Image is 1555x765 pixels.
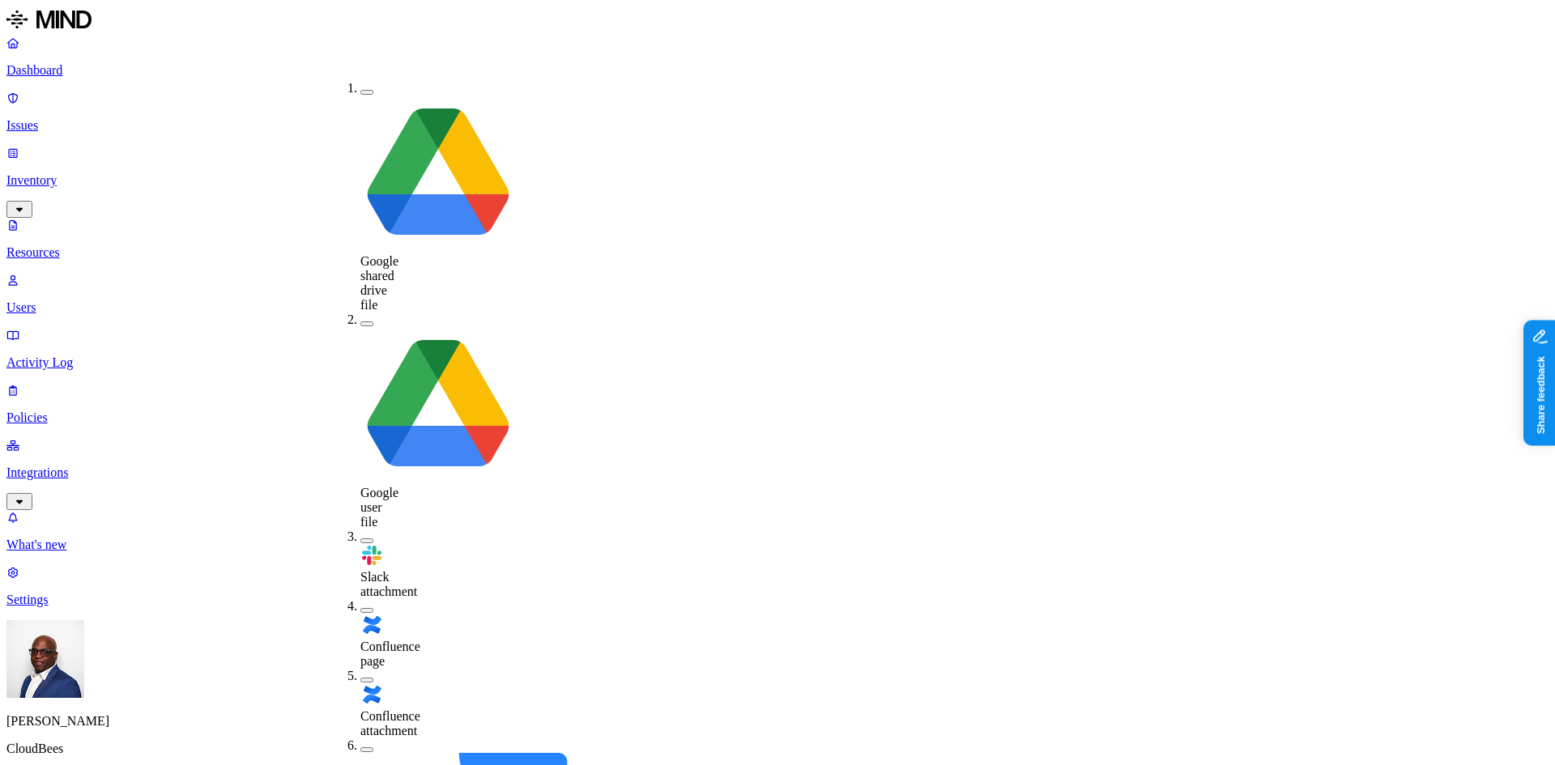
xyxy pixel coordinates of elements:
img: MIND [6,6,92,32]
span: Slack attachment [360,570,417,598]
span: Google user file [360,486,398,529]
a: Users [6,273,1549,315]
p: Policies [6,410,1549,425]
span: Confluence attachment [360,709,420,737]
a: Activity Log [6,328,1549,370]
p: Inventory [6,173,1549,188]
p: What's new [6,538,1549,552]
p: Resources [6,245,1549,260]
a: What's new [6,510,1549,552]
p: Users [6,300,1549,315]
img: Gregory Thomas [6,620,84,698]
a: Dashboard [6,36,1549,78]
img: google-drive.svg [360,96,516,251]
img: confluence.svg [360,683,383,706]
p: Settings [6,593,1549,607]
a: Issues [6,91,1549,133]
a: Integrations [6,438,1549,508]
img: confluence.svg [360,614,383,636]
p: Activity Log [6,355,1549,370]
a: Settings [6,565,1549,607]
span: Confluence page [360,640,420,668]
span: Google shared drive file [360,254,398,312]
img: google-drive.svg [360,327,516,482]
a: Policies [6,383,1549,425]
img: slack.svg [360,544,383,567]
a: Inventory [6,146,1549,215]
a: MIND [6,6,1549,36]
p: Issues [6,118,1549,133]
a: Resources [6,218,1549,260]
p: Integrations [6,465,1549,480]
p: CloudBees [6,742,1549,756]
p: Dashboard [6,63,1549,78]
